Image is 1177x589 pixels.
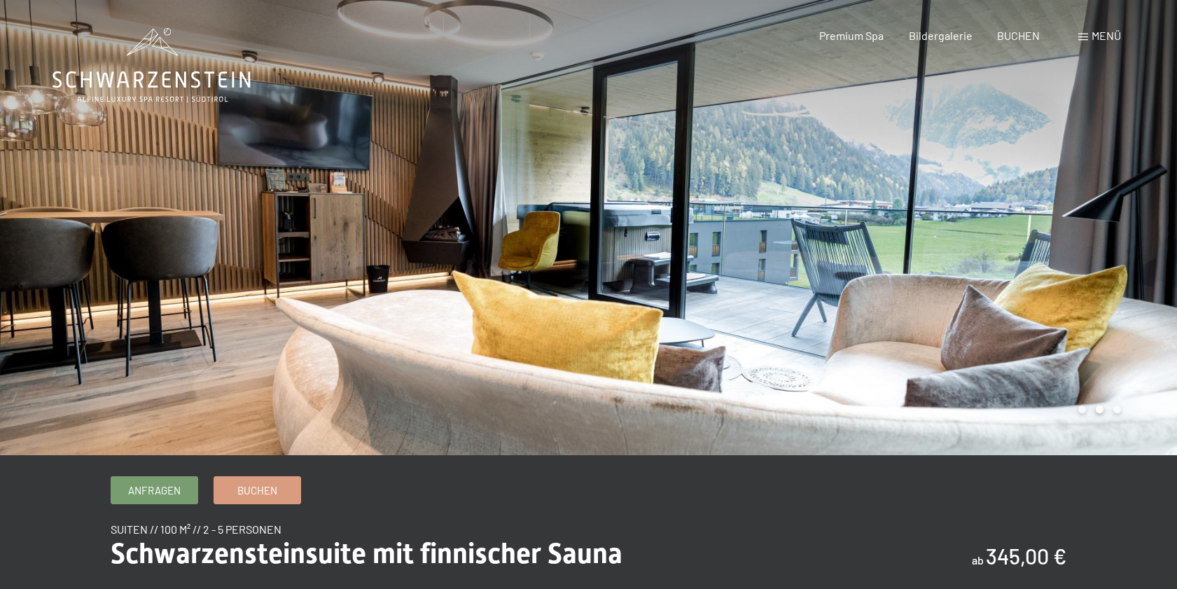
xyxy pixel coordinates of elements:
span: ab [972,553,984,567]
a: Bildergalerie [909,29,973,42]
a: Anfragen [111,477,197,504]
span: Schwarzensteinsuite mit finnischer Sauna [111,537,622,570]
span: Anfragen [128,483,181,498]
span: Menü [1092,29,1121,42]
span: Buchen [237,483,277,498]
a: BUCHEN [997,29,1040,42]
b: 345,00 € [986,543,1066,569]
span: Suiten // 100 m² // 2 - 5 Personen [111,522,281,536]
a: Buchen [214,477,300,504]
a: Premium Spa [819,29,884,42]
